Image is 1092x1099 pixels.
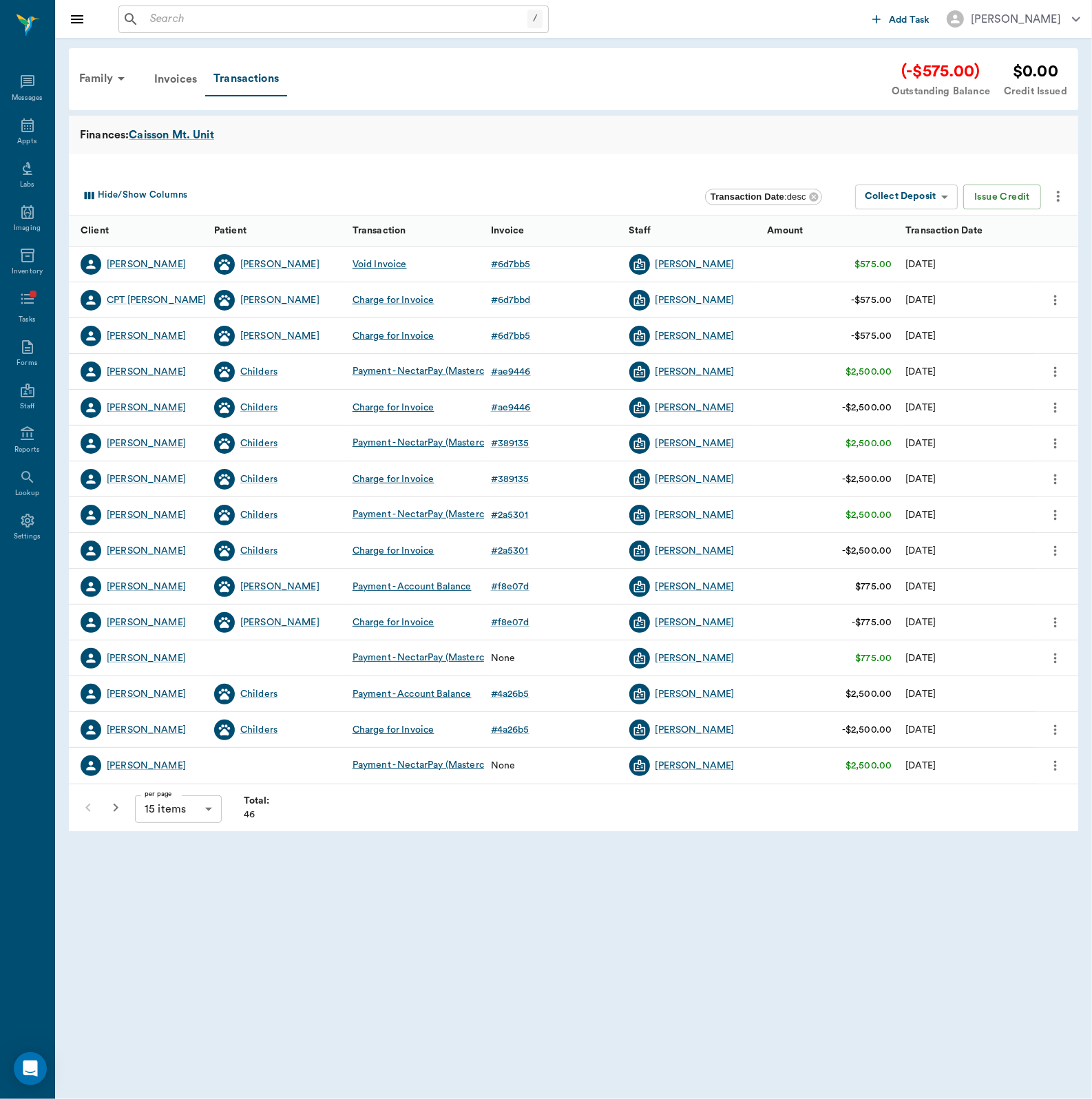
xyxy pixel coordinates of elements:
[71,62,138,95] div: Family
[1047,185,1070,208] button: more
[846,508,892,522] div: $2,500.00
[971,11,1061,28] div: [PERSON_NAME]
[905,687,936,701] div: 04/22/25
[1044,647,1067,670] button: more
[491,329,536,343] a: #6d7bb5
[491,293,536,307] a: #6d7bbd
[905,508,936,522] div: 05/22/25
[240,329,319,343] div: [PERSON_NAME]
[107,437,186,450] a: [PERSON_NAME]
[107,508,186,522] div: [PERSON_NAME]
[655,437,735,450] div: [PERSON_NAME]
[711,191,784,202] b: Transaction Date
[905,616,936,629] div: 05/09/25
[353,580,472,594] div: Payment - Account Balance
[353,293,434,307] div: Charge for Invoice
[846,365,892,379] div: $2,500.00
[846,687,892,701] div: $2,500.00
[14,532,41,542] div: Settings
[1044,468,1067,491] button: more
[353,616,434,629] div: Charge for Invoice
[69,216,207,247] div: Client
[846,437,892,450] div: $2,500.00
[905,329,936,343] div: 08/28/25
[107,401,186,415] a: [PERSON_NAME]
[107,544,186,558] a: [PERSON_NAME]
[491,365,531,379] div: # ae9446
[905,544,936,558] div: 05/21/25
[491,211,525,250] div: Invoice
[78,185,191,207] button: Select columns
[491,329,531,343] div: # 6d7bb5
[135,795,222,823] div: 15 items
[12,266,43,277] div: Inventory
[353,258,407,271] div: Void Invoice
[207,216,346,247] div: Patient
[705,189,822,205] div: Transaction Date:desc
[353,362,576,382] div: Payment - NectarPay (Mastercard ending in 0374)
[14,1052,47,1085] div: Open Intercom Messenger
[214,211,246,250] div: Patient
[491,544,529,558] div: # 2a5301
[15,488,39,499] div: Lookup
[240,508,277,522] a: Childers
[353,505,576,525] div: Payment - NectarPay (Mastercard ending in 0374)
[1044,539,1067,563] button: more
[760,216,899,247] div: Amount
[107,651,186,665] a: [PERSON_NAME]
[846,759,892,773] div: $2,500.00
[905,759,936,773] div: 04/18/25
[711,191,806,202] span: : desc
[892,59,990,84] div: (-$575.00)
[107,616,186,629] a: [PERSON_NAME]
[735,221,754,240] button: Sort
[107,580,186,594] a: [PERSON_NAME]
[491,580,529,594] div: # f8e07d
[458,221,477,240] button: Sort
[205,62,287,96] div: Transactions
[852,616,892,629] div: -$775.00
[655,365,735,379] a: [PERSON_NAME]
[905,365,936,379] div: 08/13/25
[655,723,735,737] div: [PERSON_NAME]
[1044,611,1067,634] button: more
[107,293,207,307] a: CPT [PERSON_NAME]
[107,723,186,737] a: [PERSON_NAME]
[655,472,735,486] div: [PERSON_NAME]
[80,127,129,143] span: Finances:
[655,580,735,594] div: [PERSON_NAME]
[63,6,91,33] button: Close drawer
[1004,84,1067,99] div: Credit Issued
[596,221,616,240] button: Sort
[107,365,186,379] div: [PERSON_NAME]
[145,10,527,29] input: Search
[240,544,277,558] a: Childers
[655,293,735,307] a: [PERSON_NAME]
[353,401,434,415] div: Charge for Invoice
[145,789,172,799] label: per page
[491,544,534,558] a: #2a5301
[491,723,535,737] a: #4a26b5
[655,759,735,773] div: [PERSON_NAME]
[20,401,34,412] div: Staff
[240,616,319,629] a: [PERSON_NAME]
[240,580,319,594] div: [PERSON_NAME]
[181,221,200,240] button: Sort
[129,127,213,143] div: Caisson Mt. Unit
[655,616,735,629] a: [PERSON_NAME]
[855,651,892,665] div: $775.00
[491,258,536,271] a: #6d7bb5
[655,401,735,415] a: [PERSON_NAME]
[655,687,735,701] div: [PERSON_NAME]
[655,508,735,522] a: [PERSON_NAME]
[491,472,535,486] a: #389135
[905,472,936,486] div: 06/19/25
